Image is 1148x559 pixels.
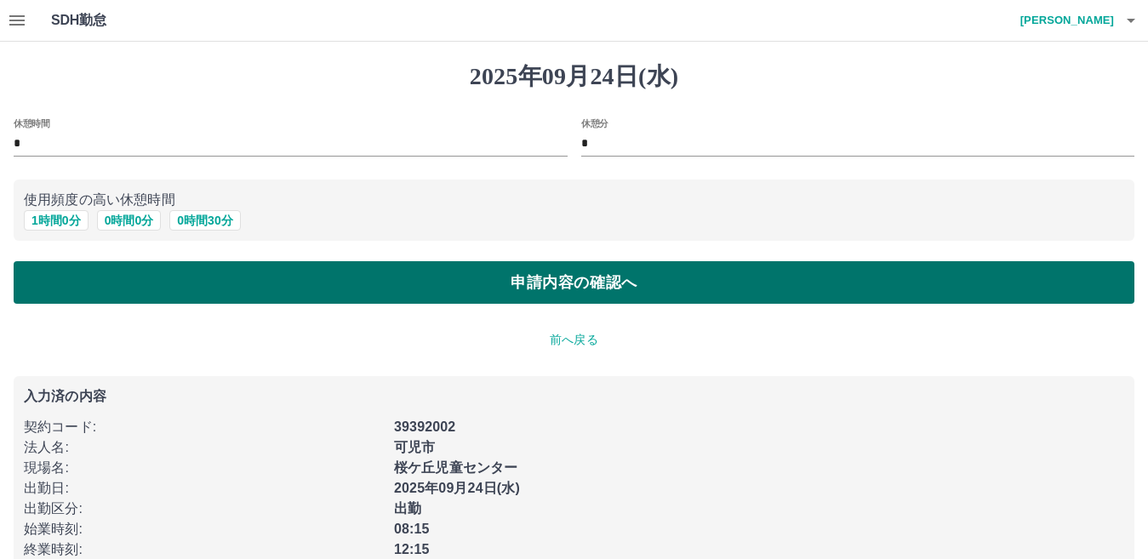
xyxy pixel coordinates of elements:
[97,210,162,231] button: 0時間0分
[581,117,608,129] label: 休憩分
[14,62,1134,91] h1: 2025年09月24日(水)
[24,519,384,539] p: 始業時刻 :
[24,210,89,231] button: 1時間0分
[394,419,455,434] b: 39392002
[24,458,384,478] p: 現場名 :
[14,331,1134,349] p: 前へ戻る
[394,481,520,495] b: 2025年09月24日(水)
[14,261,1134,304] button: 申請内容の確認へ
[14,117,49,129] label: 休憩時間
[394,542,430,556] b: 12:15
[394,522,430,536] b: 08:15
[24,417,384,437] p: 契約コード :
[394,501,421,516] b: 出勤
[24,478,384,499] p: 出勤日 :
[24,437,384,458] p: 法人名 :
[169,210,240,231] button: 0時間30分
[24,390,1124,403] p: 入力済の内容
[394,460,517,475] b: 桜ケ丘児童センター
[24,190,1124,210] p: 使用頻度の高い休憩時間
[24,499,384,519] p: 出勤区分 :
[394,440,435,454] b: 可児市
